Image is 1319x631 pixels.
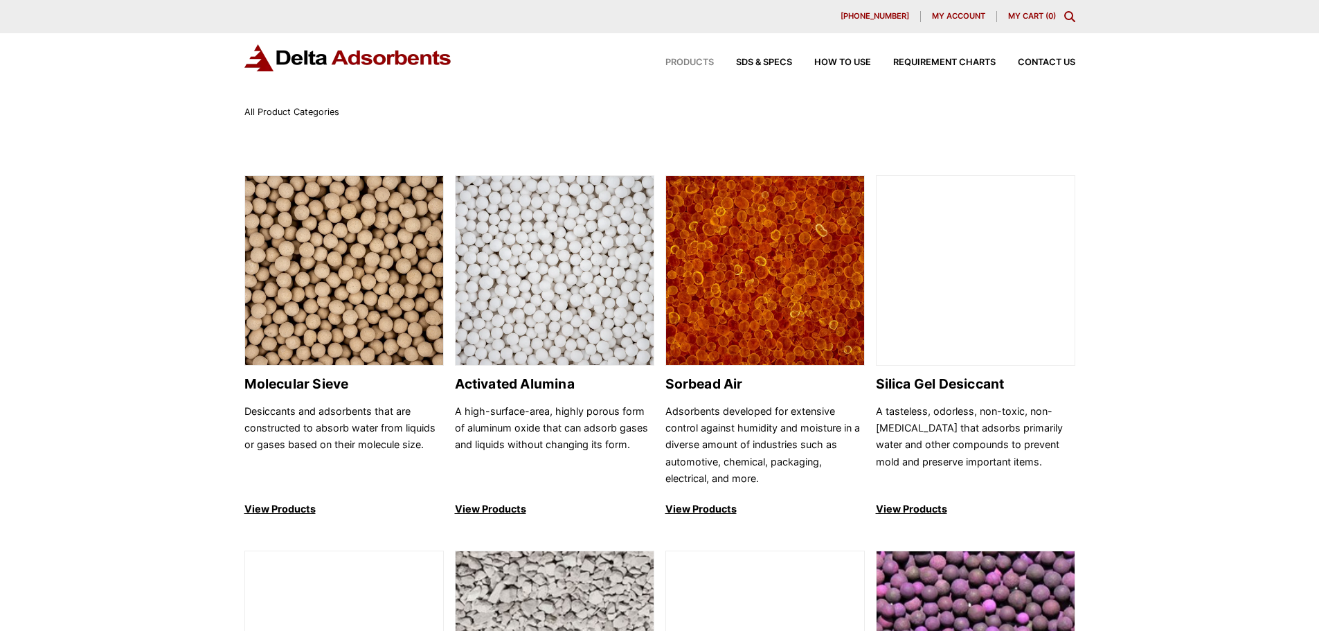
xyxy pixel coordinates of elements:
a: [PHONE_NUMBER] [829,11,921,22]
a: Products [643,58,714,67]
h2: Activated Alumina [455,376,654,392]
p: View Products [665,501,865,517]
a: My Cart (0) [1008,11,1056,21]
p: A high-surface-area, highly porous form of aluminum oxide that can adsorb gases and liquids witho... [455,403,654,488]
span: 0 [1048,11,1053,21]
p: View Products [876,501,1075,517]
span: Requirement Charts [893,58,996,67]
img: Delta Adsorbents [244,44,452,71]
a: Sorbead Air Sorbead Air Adsorbents developed for extensive control against humidity and moisture ... [665,175,865,518]
a: SDS & SPECS [714,58,792,67]
span: Products [665,58,714,67]
img: Molecular Sieve [245,176,443,366]
a: Silica Gel Desiccant Silica Gel Desiccant A tasteless, odorless, non-toxic, non-[MEDICAL_DATA] th... [876,175,1075,518]
span: My account [932,12,985,20]
p: Desiccants and adsorbents that are constructed to absorb water from liquids or gases based on the... [244,403,444,488]
a: My account [921,11,997,22]
div: Toggle Modal Content [1064,11,1075,22]
p: View Products [455,501,654,517]
h2: Molecular Sieve [244,376,444,392]
a: Activated Alumina Activated Alumina A high-surface-area, highly porous form of aluminum oxide tha... [455,175,654,518]
span: SDS & SPECS [736,58,792,67]
p: Adsorbents developed for extensive control against humidity and moisture in a diverse amount of i... [665,403,865,488]
h2: Silica Gel Desiccant [876,376,1075,392]
a: Contact Us [996,58,1075,67]
a: Molecular Sieve Molecular Sieve Desiccants and adsorbents that are constructed to absorb water fr... [244,175,444,518]
a: How to Use [792,58,871,67]
img: Silica Gel Desiccant [877,176,1075,366]
img: Activated Alumina [456,176,654,366]
a: Requirement Charts [871,58,996,67]
span: All Product Categories [244,107,339,117]
span: [PHONE_NUMBER] [841,12,909,20]
p: A tasteless, odorless, non-toxic, non-[MEDICAL_DATA] that adsorbs primarily water and other compo... [876,403,1075,488]
p: View Products [244,501,444,517]
span: How to Use [814,58,871,67]
span: Contact Us [1018,58,1075,67]
img: Sorbead Air [666,176,864,366]
h2: Sorbead Air [665,376,865,392]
